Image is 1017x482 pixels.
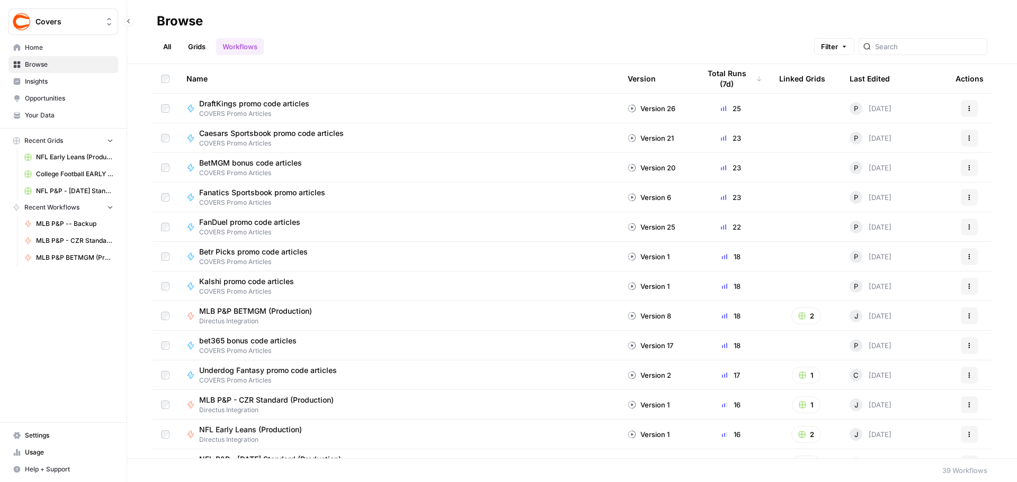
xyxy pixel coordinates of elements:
[199,98,309,109] span: DraftKings promo code articles
[850,428,891,441] div: [DATE]
[779,64,825,93] div: Linked Grids
[850,310,891,322] div: [DATE]
[854,311,858,321] span: J
[628,370,671,380] div: Version 2
[199,276,294,287] span: Kalshi promo code articles
[199,247,308,257] span: Betr Picks promo code articles
[854,133,858,143] span: P
[854,399,858,410] span: J
[8,107,118,124] a: Your Data
[850,339,891,352] div: [DATE]
[8,199,118,215] button: Recent Workflows
[628,64,656,93] div: Version
[628,429,670,440] div: Version 1
[792,396,820,413] button: 1
[700,251,762,262] div: 18
[199,306,312,316] span: MLB P&P BETMGM (Production)
[24,136,63,145] span: Recent Grids
[700,429,762,440] div: 16
[8,133,118,149] button: Recent Grids
[700,162,762,173] div: 23
[700,281,762,292] div: 18
[199,139,352,148] span: COVERS Promo Articles
[157,38,177,55] a: All
[850,161,891,174] div: [DATE]
[814,38,854,55] button: Filter
[628,133,674,143] div: Version 21
[850,369,891,381] div: [DATE]
[199,454,341,465] span: NFL P&P - [DATE] Standard (Production)
[20,232,118,249] a: MLB P&P - CZR Standard (Production)
[875,41,983,52] input: Search
[186,365,611,385] a: Underdog Fantasy promo code articlesCOVERS Promo Articles
[700,340,762,351] div: 18
[186,128,611,148] a: Caesars Sportsbook promo code articlesCOVERS Promo Articles
[186,306,611,326] a: MLB P&P BETMGM (Production)Directus Integration
[199,158,302,168] span: BetMGM bonus code articles
[850,250,891,263] div: [DATE]
[700,103,762,114] div: 25
[791,426,821,443] button: 2
[182,38,212,55] a: Grids
[20,149,118,166] a: NFL Early Leans (Production) Grid (1)
[186,454,611,474] a: NFL P&P - [DATE] Standard (Production)Directus Integration
[821,41,838,52] span: Filter
[854,251,858,262] span: P
[628,399,670,410] div: Version 1
[20,249,118,266] a: MLB P&P BETMGM (Production)
[186,424,611,444] a: NFL Early Leans (Production)Directus Integration
[199,435,310,444] span: Directus Integration
[853,370,859,380] span: C
[25,431,113,440] span: Settings
[35,16,100,27] span: Covers
[628,222,675,232] div: Version 25
[854,222,858,232] span: P
[186,98,611,119] a: DraftKings promo code articlesCOVERS Promo Articles
[186,335,611,356] a: bet365 bonus code articlesCOVERS Promo Articles
[8,461,118,478] button: Help + Support
[199,316,320,326] span: Directus Integration
[792,367,820,384] button: 1
[24,203,79,212] span: Recent Workflows
[199,376,345,385] span: COVERS Promo Articles
[199,365,337,376] span: Underdog Fantasy promo code articles
[36,152,113,162] span: NFL Early Leans (Production) Grid (1)
[700,311,762,321] div: 18
[199,287,302,296] span: COVERS Promo Articles
[700,370,762,380] div: 17
[700,133,762,143] div: 23
[628,311,671,321] div: Version 8
[186,158,611,178] a: BetMGM bonus code articlesCOVERS Promo Articles
[36,219,113,229] span: MLB P&P -- Backup
[199,187,325,198] span: Fanatics Sportsbook promo articles
[854,340,858,351] span: P
[628,192,671,203] div: Version 6
[850,458,891,470] div: [DATE]
[186,276,611,296] a: Kalshi promo code articlesCOVERS Promo Articles
[20,215,118,232] a: MLB P&P -- Backup
[36,236,113,245] span: MLB P&P - CZR Standard (Production)
[8,73,118,90] a: Insights
[850,398,891,411] div: [DATE]
[199,257,316,267] span: COVERS Promo Articles
[8,427,118,444] a: Settings
[854,192,858,203] span: P
[216,38,264,55] a: Workflows
[199,395,334,405] span: MLB P&P - CZR Standard (Production)
[8,56,118,73] a: Browse
[199,109,318,119] span: COVERS Promo Articles
[700,192,762,203] div: 23
[199,346,305,356] span: COVERS Promo Articles
[942,465,987,476] div: 39 Workflows
[700,399,762,410] div: 16
[36,186,113,196] span: NFL P&P - [DATE] Standard (Production) Grid (1)
[850,132,891,144] div: [DATE]
[36,253,113,262] span: MLB P&P BETMGM (Production)
[850,191,891,204] div: [DATE]
[36,169,113,179] span: College Football EARLY LEANS (Production) Grid (1)
[199,217,300,228] span: FanDuel promo code articles
[8,39,118,56] a: Home
[199,198,334,207] span: COVERS Promo Articles
[8,444,118,461] a: Usage
[186,187,611,207] a: Fanatics Sportsbook promo articlesCOVERS Promo Articles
